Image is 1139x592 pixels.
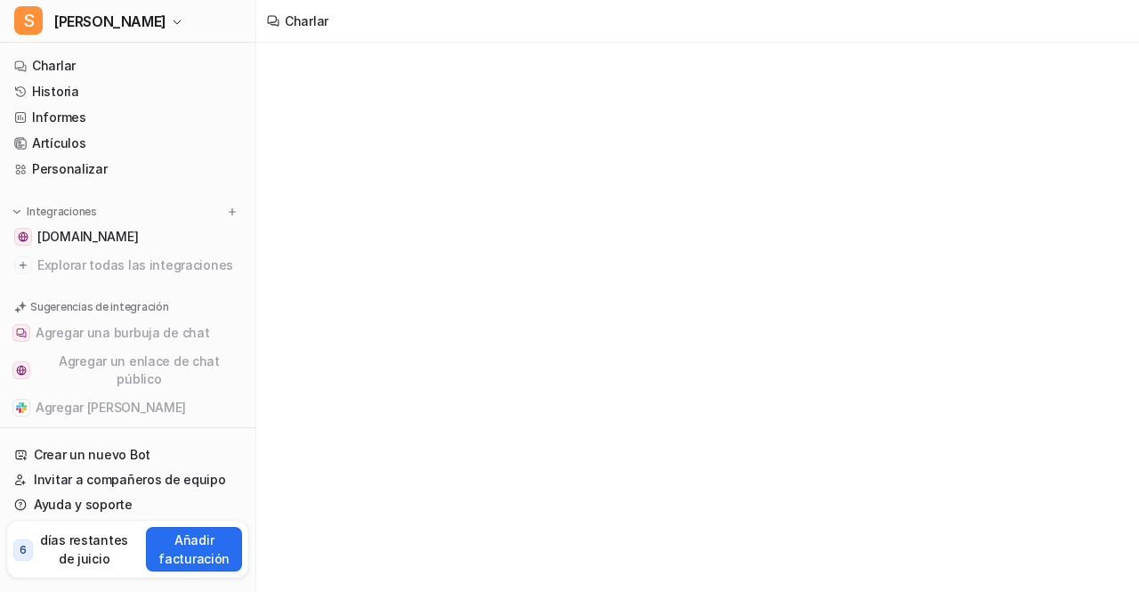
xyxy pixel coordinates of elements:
[158,532,230,566] font: Añadir facturación
[37,257,233,272] font: Explorar todas las integraciones
[53,12,166,30] font: [PERSON_NAME]
[32,58,76,73] font: Charlar
[34,497,133,512] font: Ayuda y soporte
[18,231,28,242] img: primerecovr.com
[36,400,186,415] font: Agregar [PERSON_NAME]
[36,325,209,340] font: Agregar una burbuja de chat
[14,256,32,274] img: Explora todas las integraciones
[34,447,150,462] font: Crear un nuevo Bot
[226,206,238,218] img: menu_add.svg
[285,13,328,28] font: Charlar
[16,402,27,413] img: Agregar a Slack
[7,393,248,422] button: Agregar a SlackAgregar [PERSON_NAME]
[20,543,27,556] font: 6
[30,300,169,313] font: Sugerencias de integración
[7,253,248,278] a: Explorar todas las integraciones
[32,135,85,150] font: Artículos
[146,527,242,572] button: Añadir facturación
[7,131,248,156] a: Artículos
[32,161,108,176] font: Personalizar
[23,10,35,31] font: S
[7,492,248,517] a: Ayuda y soporte
[32,84,79,99] font: Historia
[16,328,27,338] img: Agregar una burbuja de chat
[7,442,248,467] a: Crear un nuevo Bot
[7,53,248,78] a: Charlar
[7,203,102,221] button: Integraciones
[34,472,226,487] font: Invitar a compañeros de equipo
[27,205,97,218] font: Integraciones
[11,206,23,218] img: expandir el menú
[7,319,248,347] button: Agregar una burbuja de chatAgregar una burbuja de chat
[40,532,128,566] font: días restantes de juicio
[7,224,248,249] a: primerecovr.com[DOMAIN_NAME]
[16,365,27,376] img: Agregar un enlace de chat público
[37,229,138,244] font: [DOMAIN_NAME]
[7,157,248,182] a: Personalizar
[32,109,86,125] font: Informes
[7,79,248,104] a: Historia
[59,353,220,386] font: Agregar un enlace de chat público
[7,105,248,130] a: Informes
[7,347,248,393] button: Agregar un enlace de chat públicoAgregar un enlace de chat público
[7,467,248,492] a: Invitar a compañeros de equipo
